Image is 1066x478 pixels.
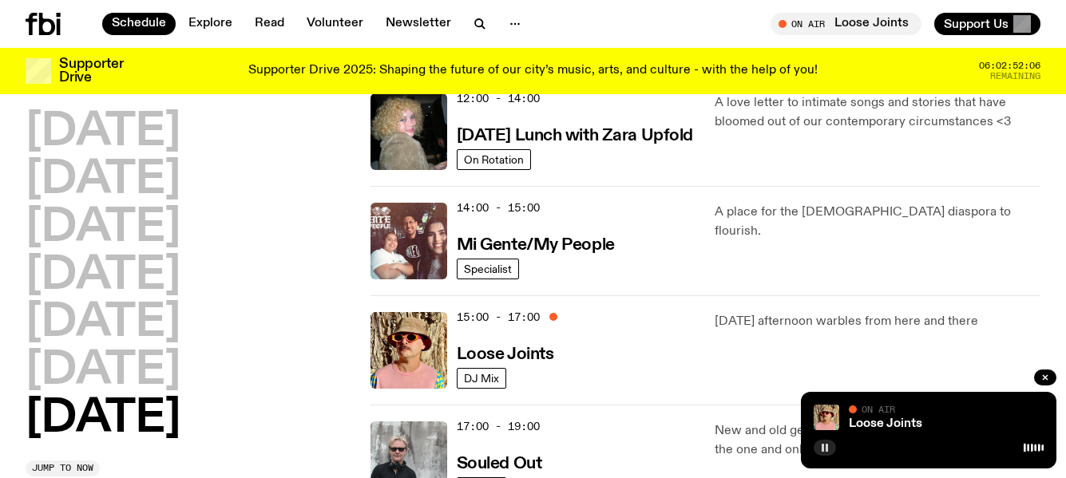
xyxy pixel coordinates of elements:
span: Remaining [990,72,1040,81]
img: A digital camera photo of Zara looking to her right at the camera, smiling. She is wearing a ligh... [371,93,447,170]
img: Tyson stands in front of a paperbark tree wearing orange sunglasses, a suede bucket hat and a pin... [814,405,839,430]
span: 12:00 - 14:00 [457,91,540,106]
a: Loose Joints [457,343,554,363]
span: 15:00 - 17:00 [457,310,540,325]
a: DJ Mix [457,368,506,389]
a: Loose Joints [849,417,922,430]
a: Read [245,13,294,35]
button: [DATE] [26,397,180,441]
button: Support Us [934,13,1040,35]
span: 17:00 - 19:00 [457,419,540,434]
button: Jump to now [26,460,100,476]
a: [DATE] Lunch with Zara Upfold [457,124,693,144]
p: A place for the [DEMOGRAPHIC_DATA] diaspora to flourish. [715,203,1040,241]
span: Jump to now [32,464,93,472]
span: On Rotation [464,153,524,165]
button: [DATE] [26,110,180,155]
h3: Mi Gente/My People [457,237,615,254]
a: Mi Gente/My People [457,234,615,254]
h3: [DATE] Lunch with Zara Upfold [457,128,693,144]
span: Specialist [464,263,512,275]
a: Schedule [102,13,176,35]
button: [DATE] [26,349,180,393]
p: A love letter to intimate songs and stories that have bloomed out of our contemporary circumstanc... [715,93,1040,132]
a: Newsletter [376,13,461,35]
a: Explore [179,13,242,35]
a: Volunteer [297,13,373,35]
span: 06:02:52:06 [979,61,1040,70]
p: Supporter Drive 2025: Shaping the future of our city’s music, arts, and culture - with the help o... [248,64,818,78]
p: [DATE] afternoon warbles from here and there [715,312,1040,331]
a: Souled Out [457,452,542,472]
button: [DATE] [26,158,180,203]
span: 14:00 - 15:00 [457,200,540,215]
span: DJ Mix [464,372,499,384]
a: Specialist [457,259,519,279]
span: On Air [862,404,895,414]
button: [DATE] [26,206,180,251]
p: New and old gems of disco, soul, funk and groove. With the one and only [PERSON_NAME]. [715,421,1040,460]
a: On Rotation [457,149,531,170]
span: Support Us [944,17,1009,31]
h3: Loose Joints [457,346,554,363]
button: [DATE] [26,301,180,346]
button: [DATE] [26,254,180,298]
button: On AirLoose Joints [771,13,921,35]
h3: Souled Out [457,456,542,472]
img: Tyson stands in front of a paperbark tree wearing orange sunglasses, a suede bucket hat and a pin... [371,312,447,389]
h3: Supporter Drive [59,57,123,85]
